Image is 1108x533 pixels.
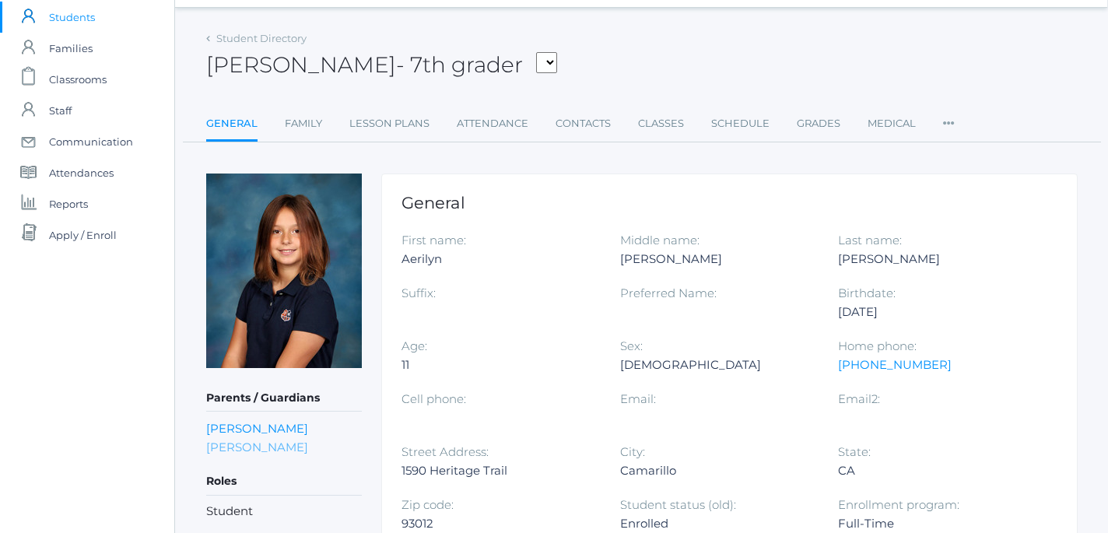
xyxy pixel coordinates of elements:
label: Street Address: [401,444,489,459]
li: Student [206,503,362,521]
label: Zip code: [401,497,454,512]
label: Birthdate: [838,286,896,300]
label: State: [838,444,871,459]
h5: Parents / Guardians [206,385,362,412]
a: Family [285,108,322,139]
span: Communication [49,126,133,157]
span: - 7th grader [396,51,523,78]
a: Student Directory [216,32,307,44]
div: [DEMOGRAPHIC_DATA] [620,356,815,374]
h5: Roles [206,468,362,495]
img: Aerilyn Ekdahl [206,174,362,368]
div: [PERSON_NAME] [620,250,815,268]
a: [PERSON_NAME] [206,421,308,436]
label: Enrollment program: [838,497,959,512]
label: Cell phone: [401,391,466,406]
div: Full-Time [838,514,1033,533]
div: 93012 [401,514,597,533]
label: Sex: [620,338,643,353]
a: Lesson Plans [349,108,430,139]
a: Medical [868,108,916,139]
label: Last name: [838,233,902,247]
div: [DATE] [838,303,1033,321]
label: City: [620,444,645,459]
a: [PERSON_NAME] [206,440,308,454]
label: Email: [620,391,656,406]
label: Suffix: [401,286,436,300]
div: [PERSON_NAME] [838,250,1033,268]
div: 1590 Heritage Trail [401,461,597,480]
div: Enrolled [620,514,815,533]
div: Camarillo [620,461,815,480]
h1: General [401,194,1057,212]
h2: [PERSON_NAME] [206,53,557,77]
label: Email2: [838,391,880,406]
a: Grades [797,108,840,139]
span: Families [49,33,93,64]
label: First name: [401,233,466,247]
label: Preferred Name: [620,286,717,300]
a: Attendance [457,108,528,139]
label: Middle name: [620,233,700,247]
label: Age: [401,338,427,353]
span: Attendances [49,157,114,188]
span: Reports [49,188,88,219]
a: General [206,108,258,142]
span: Classrooms [49,64,107,95]
label: Student status (old): [620,497,736,512]
div: CA [838,461,1033,480]
a: Classes [638,108,684,139]
a: Schedule [711,108,770,139]
a: Contacts [556,108,611,139]
div: 11 [401,356,597,374]
a: [PHONE_NUMBER] [838,357,952,372]
span: Apply / Enroll [49,219,117,251]
div: Aerilyn [401,250,597,268]
span: Staff [49,95,72,126]
span: Students [49,2,95,33]
label: Home phone: [838,338,917,353]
